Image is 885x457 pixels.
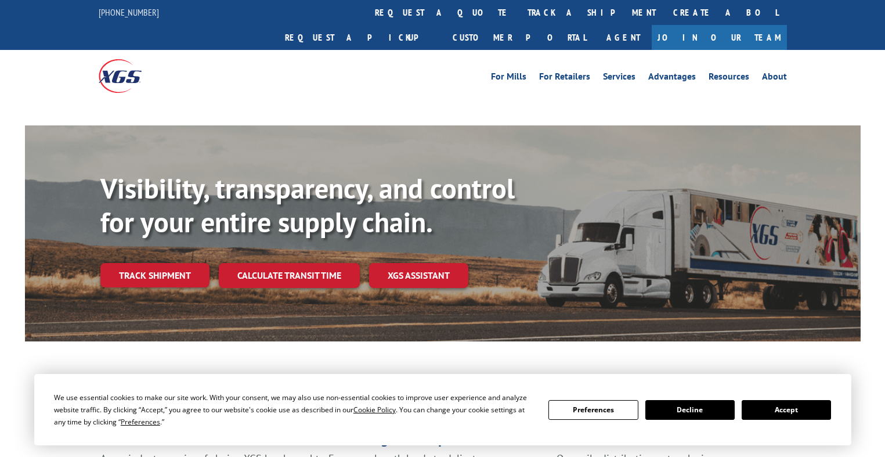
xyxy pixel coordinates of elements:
[603,72,635,85] a: Services
[100,170,515,240] b: Visibility, transparency, and control for your entire supply chain.
[100,263,209,287] a: Track shipment
[444,25,595,50] a: Customer Portal
[54,391,534,428] div: We use essential cookies to make our site work. With your consent, we may also use non-essential ...
[595,25,652,50] a: Agent
[121,417,160,427] span: Preferences
[369,263,468,288] a: XGS ASSISTANT
[276,25,444,50] a: Request a pickup
[742,400,831,420] button: Accept
[548,400,638,420] button: Preferences
[34,374,851,445] div: Cookie Consent Prompt
[762,72,787,85] a: About
[652,25,787,50] a: Join Our Team
[353,405,396,415] span: Cookie Policy
[491,72,526,85] a: For Mills
[539,72,590,85] a: For Retailers
[709,72,749,85] a: Resources
[645,400,735,420] button: Decline
[648,72,696,85] a: Advantages
[219,263,360,288] a: Calculate transit time
[99,6,159,18] a: [PHONE_NUMBER]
